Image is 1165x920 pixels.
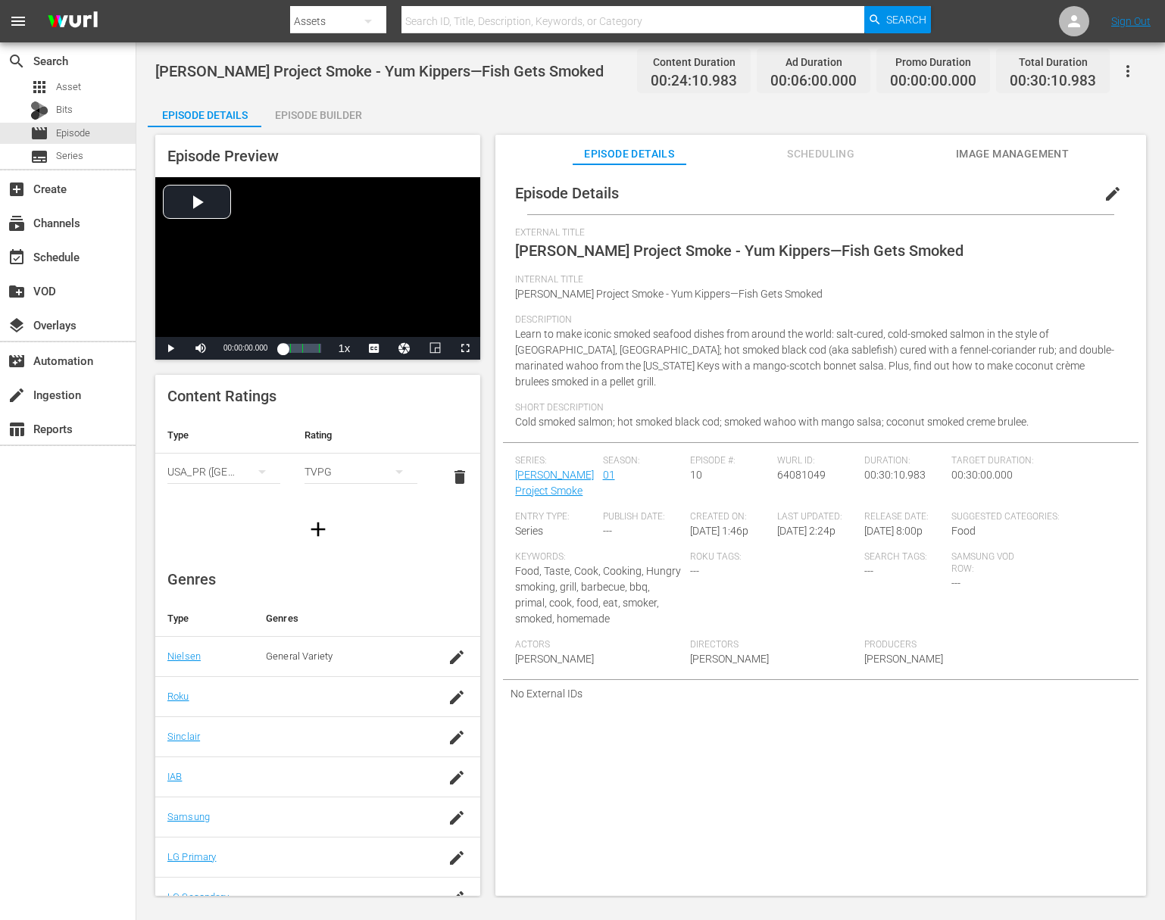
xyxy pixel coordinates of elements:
[515,511,595,523] span: Entry Type:
[56,80,81,95] span: Asset
[864,469,926,481] span: 00:30:10.983
[515,328,1114,388] span: Learn to make iconic smoked seafood dishes from around the world: salt-cured, cold-smoked salmon ...
[1010,73,1096,90] span: 00:30:10.983
[515,314,1119,326] span: Description
[864,525,923,537] span: [DATE] 8:00p
[770,73,857,90] span: 00:06:00.000
[30,148,48,166] span: Series
[167,147,279,165] span: Episode Preview
[777,511,857,523] span: Last Updated:
[515,242,964,260] span: [PERSON_NAME] Project Smoke - Yum Kippers—Fish Gets Smoked
[155,177,480,360] div: Video Player
[690,653,769,665] span: [PERSON_NAME]
[515,274,1119,286] span: Internal Title
[603,525,612,537] span: ---
[956,145,1070,164] span: Image Management
[603,469,615,481] a: 01
[167,451,280,493] div: USA_PR ([GEOGRAPHIC_DATA] ([GEOGRAPHIC_DATA]))
[223,344,267,352] span: 00:00:00.000
[155,62,604,80] span: [PERSON_NAME] Project Smoke - Yum Kippers—Fish Gets Smoked
[167,851,216,862] a: LG Primary
[651,51,737,73] div: Content Duration
[515,469,594,497] a: [PERSON_NAME] Project Smoke
[56,102,73,117] span: Bits
[515,639,682,651] span: Actors
[8,386,26,404] span: Ingestion
[451,468,469,486] span: delete
[690,525,748,537] span: [DATE] 1:46p
[30,124,48,142] span: Episode
[148,97,261,127] button: Episode Details
[8,214,26,232] span: Channels
[329,337,359,360] button: Playback Rate
[167,891,229,903] a: LG Secondary
[9,12,27,30] span: menu
[450,337,480,360] button: Fullscreen
[167,731,200,742] a: Sinclair
[777,525,835,537] span: [DATE] 2:24p
[283,344,321,353] div: Progress Bar
[515,653,594,665] span: [PERSON_NAME]
[442,459,478,495] button: delete
[690,469,702,481] span: 10
[167,570,216,588] span: Genres
[503,680,1138,707] div: No External IDs
[261,97,375,133] div: Episode Builder
[254,600,433,637] th: Genres
[951,469,1013,481] span: 00:30:00.000
[515,184,619,202] span: Episode Details
[651,73,737,90] span: 00:24:10.983
[8,248,26,267] span: Schedule
[1104,185,1122,203] span: edit
[1095,176,1131,212] button: edit
[167,691,189,702] a: Roku
[864,565,873,577] span: ---
[8,282,26,301] span: VOD
[864,639,1031,651] span: Producers
[515,416,1029,428] span: Cold smoked salmon; hot smoked black cod; smoked wahoo with mango salsa; coconut smoked creme bru...
[864,653,943,665] span: [PERSON_NAME]
[167,387,276,405] span: Content Ratings
[56,148,83,164] span: Series
[167,771,182,782] a: IAB
[8,180,26,198] span: Create
[603,455,682,467] span: Season:
[890,73,976,90] span: 00:00:00.000
[359,337,389,360] button: Captions
[951,525,976,537] span: Food
[777,455,857,467] span: Wurl ID:
[690,511,770,523] span: Created On:
[886,6,926,33] span: Search
[951,551,1031,575] span: Samsung VOD Row:
[603,511,682,523] span: Publish Date:
[951,577,960,589] span: ---
[690,455,770,467] span: Episode #:
[155,337,186,360] button: Play
[155,600,254,637] th: Type
[292,417,429,454] th: Rating
[690,639,857,651] span: Directors
[777,469,826,481] span: 64081049
[890,51,976,73] div: Promo Duration
[864,551,944,563] span: Search Tags:
[155,417,480,501] table: simple table
[420,337,450,360] button: Picture-in-Picture
[515,402,1119,414] span: Short Description
[864,6,931,33] button: Search
[864,511,944,523] span: Release Date:
[690,551,857,563] span: Roku Tags:
[690,565,699,577] span: ---
[56,126,90,141] span: Episode
[30,101,48,120] div: Bits
[1111,15,1151,27] a: Sign Out
[8,352,26,370] span: Automation
[167,811,210,822] a: Samsung
[515,288,823,300] span: [PERSON_NAME] Project Smoke - Yum Kippers—Fish Gets Smoked
[515,227,1119,239] span: External Title
[305,451,417,493] div: TVPG
[951,455,1118,467] span: Target Duration:
[167,650,201,662] a: Nielsen
[30,78,48,96] span: Asset
[951,511,1118,523] span: Suggested Categories:
[864,455,944,467] span: Duration:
